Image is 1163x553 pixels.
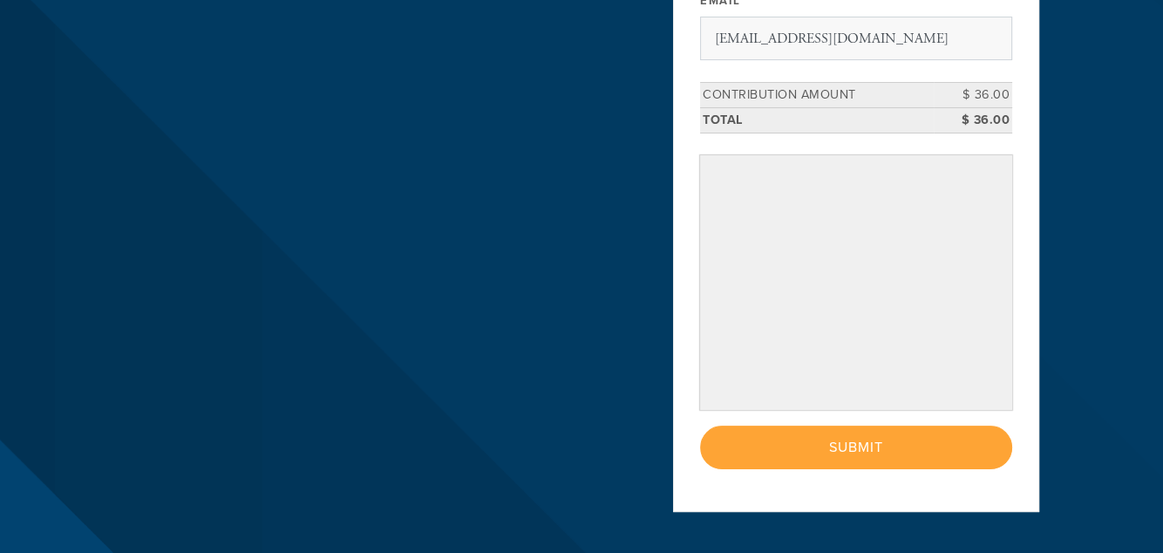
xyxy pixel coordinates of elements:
td: $ 36.00 [934,107,1012,133]
iframe: Secure payment input frame [704,159,1009,406]
td: $ 36.00 [934,83,1012,108]
td: Total [700,107,934,133]
td: Contribution Amount [700,83,934,108]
